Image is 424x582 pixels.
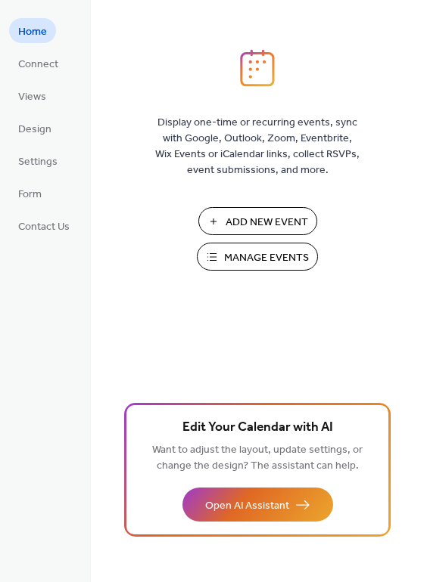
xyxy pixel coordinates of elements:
span: Manage Events [224,250,309,266]
span: Want to adjust the layout, update settings, or change the design? The assistant can help. [152,440,363,476]
button: Open AI Assistant [182,488,333,522]
img: logo_icon.svg [240,49,275,87]
a: Form [9,181,51,206]
a: Design [9,116,61,141]
span: Contact Us [18,219,70,235]
span: Connect [18,57,58,73]
span: Form [18,187,42,203]
button: Add New Event [198,207,317,235]
button: Manage Events [197,243,318,271]
a: Settings [9,148,67,173]
a: Contact Us [9,213,79,238]
a: Home [9,18,56,43]
span: Settings [18,154,58,170]
a: Views [9,83,55,108]
span: Add New Event [226,215,308,231]
span: Display one-time or recurring events, sync with Google, Outlook, Zoom, Eventbrite, Wix Events or ... [155,115,360,178]
a: Connect [9,51,67,76]
span: Home [18,24,47,40]
span: Open AI Assistant [205,498,289,514]
span: Views [18,89,46,105]
span: Edit Your Calendar with AI [182,417,333,438]
span: Design [18,122,51,138]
